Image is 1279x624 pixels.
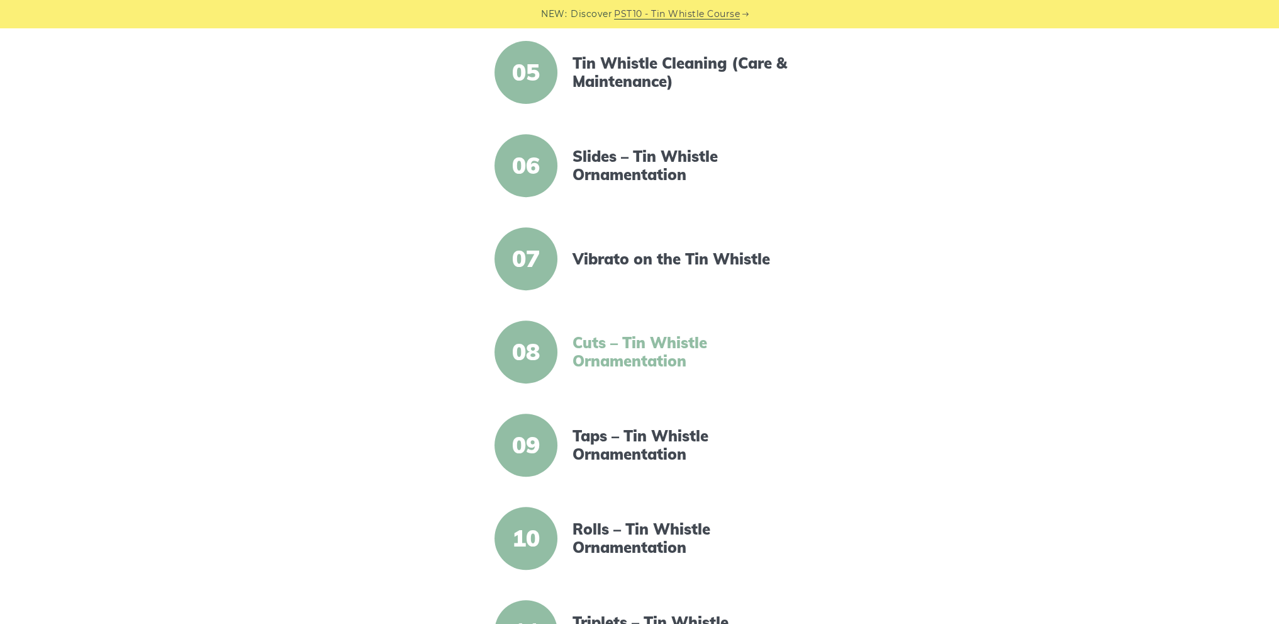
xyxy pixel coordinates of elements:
[494,134,557,197] span: 06
[572,250,789,268] a: Vibrato on the Tin Whistle
[614,7,740,21] a: PST10 - Tin Whistle Course
[494,507,557,570] span: 10
[494,227,557,290] span: 07
[572,54,789,91] a: Tin Whistle Cleaning (Care & Maintenance)
[572,334,789,370] a: Cuts – Tin Whistle Ornamentation
[494,321,557,383] span: 08
[572,147,789,184] a: Slides – Tin Whistle Ornamentation
[571,7,612,21] span: Discover
[494,41,557,104] span: 05
[572,427,789,463] a: Taps – Tin Whistle Ornamentation
[541,7,567,21] span: NEW:
[494,414,557,477] span: 09
[572,520,789,557] a: Rolls – Tin Whistle Ornamentation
